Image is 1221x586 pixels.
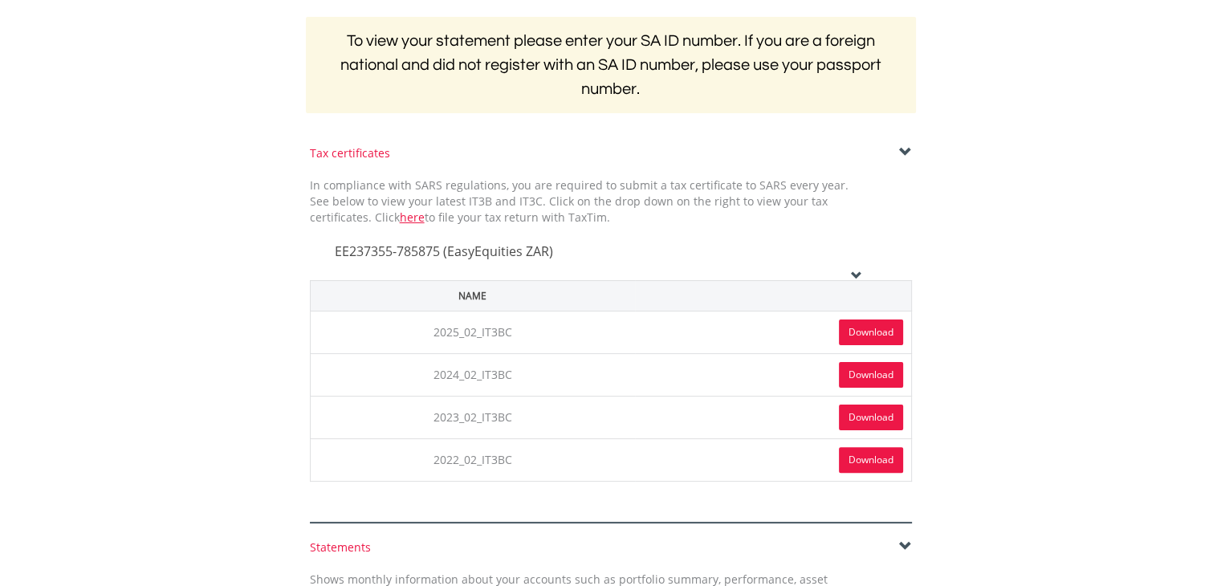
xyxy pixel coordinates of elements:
[310,353,635,396] td: 2024_02_IT3BC
[839,362,903,388] a: Download
[839,447,903,473] a: Download
[839,405,903,430] a: Download
[306,17,916,113] h2: To view your statement please enter your SA ID number. If you are a foreign national and did not ...
[310,539,912,555] div: Statements
[310,311,635,353] td: 2025_02_IT3BC
[335,242,553,260] span: EE237355-785875 (EasyEquities ZAR)
[310,280,635,311] th: Name
[310,145,912,161] div: Tax certificates
[310,177,849,225] span: In compliance with SARS regulations, you are required to submit a tax certificate to SARS every y...
[375,210,610,225] span: Click to file your tax return with TaxTim.
[310,438,635,481] td: 2022_02_IT3BC
[839,319,903,345] a: Download
[310,396,635,438] td: 2023_02_IT3BC
[400,210,425,225] a: here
